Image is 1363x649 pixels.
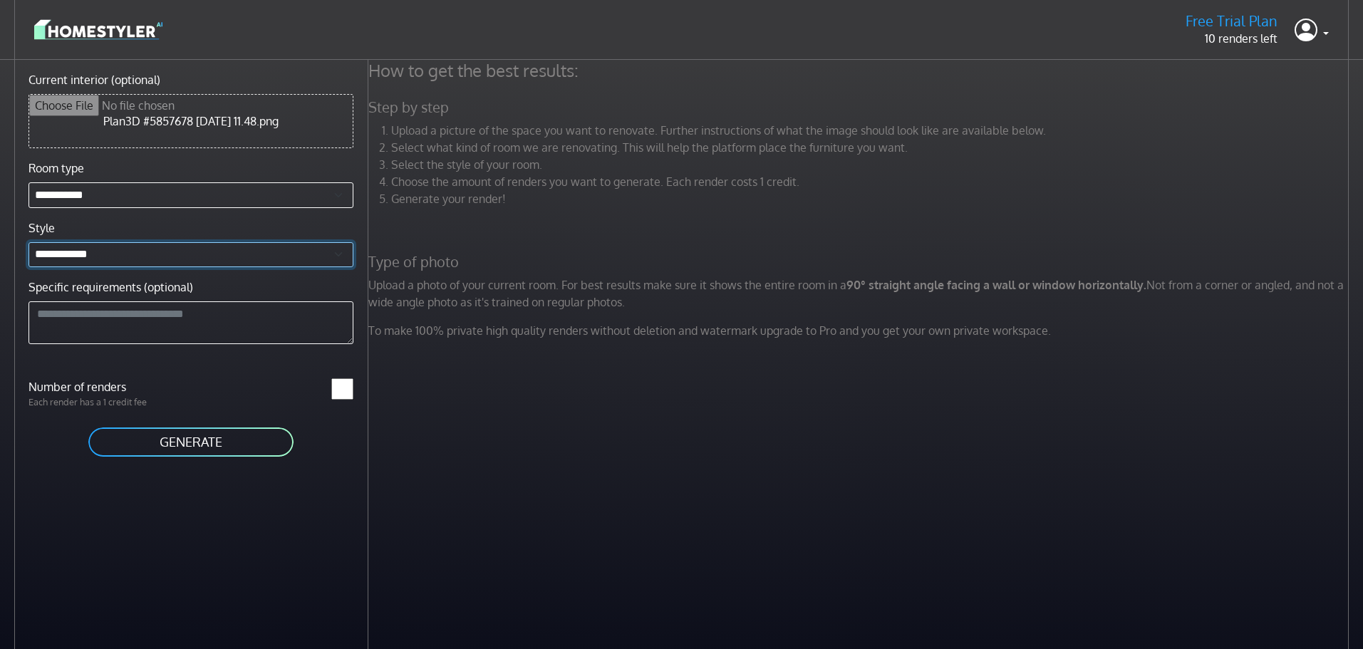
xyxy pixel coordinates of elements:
[360,98,1362,116] h5: Step by step
[360,60,1362,81] h4: How to get the best results:
[391,139,1353,156] li: Select what kind of room we are renovating. This will help the platform place the furniture you w...
[28,219,55,237] label: Style
[360,253,1362,271] h5: Type of photo
[20,378,191,395] label: Number of renders
[391,173,1353,190] li: Choose the amount of renders you want to generate. Each render costs 1 credit.
[28,279,193,296] label: Specific requirements (optional)
[391,156,1353,173] li: Select the style of your room.
[20,395,191,409] p: Each render has a 1 credit fee
[360,322,1362,339] p: To make 100% private high quality renders without deletion and watermark upgrade to Pro and you g...
[1186,30,1278,47] p: 10 renders left
[846,278,1146,292] strong: 90° straight angle facing a wall or window horizontally.
[391,190,1353,207] li: Generate your render!
[28,71,160,88] label: Current interior (optional)
[391,122,1353,139] li: Upload a picture of the space you want to renovate. Further instructions of what the image should...
[34,17,162,42] img: logo-3de290ba35641baa71223ecac5eacb59cb85b4c7fdf211dc9aaecaaee71ea2f8.svg
[28,160,84,177] label: Room type
[1186,12,1278,30] h5: Free Trial Plan
[87,426,295,458] button: GENERATE
[360,276,1362,311] p: Upload a photo of your current room. For best results make sure it shows the entire room in a Not...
